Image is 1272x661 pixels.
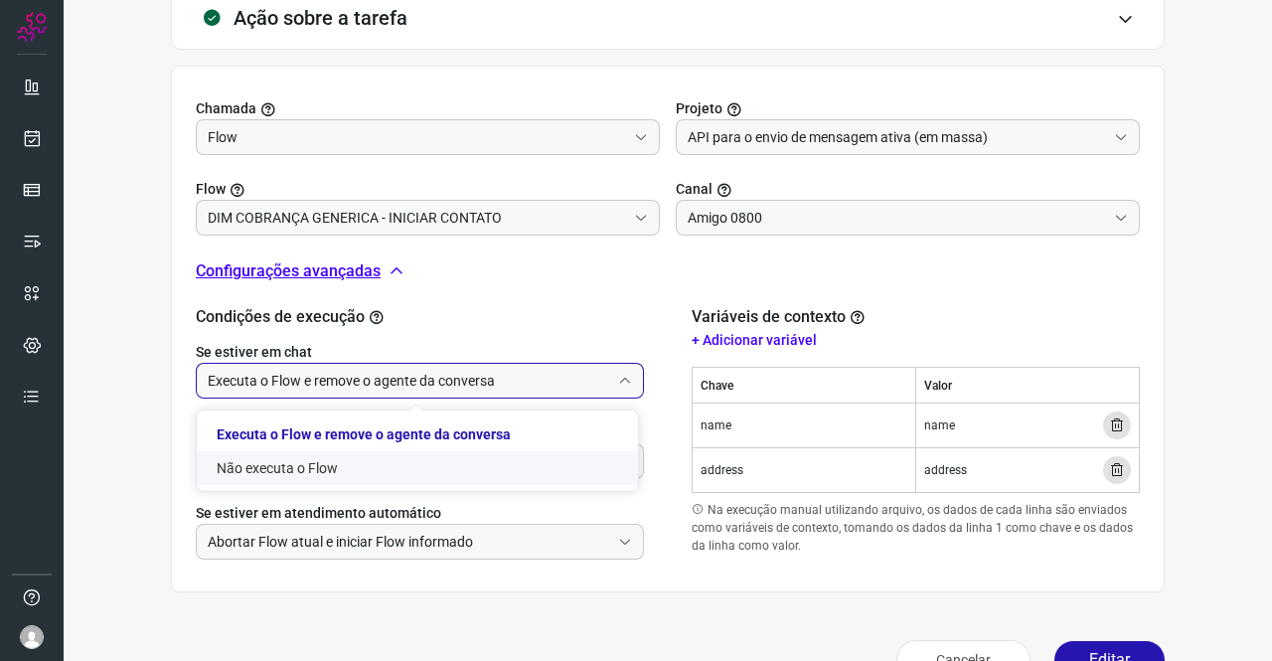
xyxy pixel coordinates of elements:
[208,201,626,235] input: Você precisa criar/selecionar um Projeto.
[196,307,644,326] h2: Condições de execução
[196,98,256,119] span: Chamada
[20,625,44,649] img: avatar-user-boy.jpg
[924,461,967,479] span: address
[196,503,644,524] label: Se estiver em atendimento automático
[924,416,955,434] span: name
[692,501,1140,555] p: Na execução manual utilizando arquivo, os dados de cada linha são enviados como variáveis de cont...
[692,330,1140,351] p: + Adicionar variável
[208,120,626,154] input: Selecionar projeto
[676,179,713,200] span: Canal
[688,120,1106,154] input: Selecionar projeto
[17,12,47,42] img: Logo
[196,259,381,283] p: Configurações avançadas
[208,525,610,559] input: Selecione
[196,179,226,200] span: Flow
[197,417,638,451] li: Executa o Flow e remove o agente da conversa
[688,201,1106,235] input: Selecione um canal
[692,307,870,326] h2: Variáveis de contexto
[196,342,644,363] label: Se estiver em chat
[234,6,407,30] h3: Ação sobre a tarefa
[693,448,916,493] td: address
[197,451,638,485] li: Não executa o Flow
[208,364,610,398] input: Selecione
[676,98,722,119] span: Projeto
[916,368,1140,404] th: Valor
[693,404,916,448] td: name
[693,368,916,404] th: Chave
